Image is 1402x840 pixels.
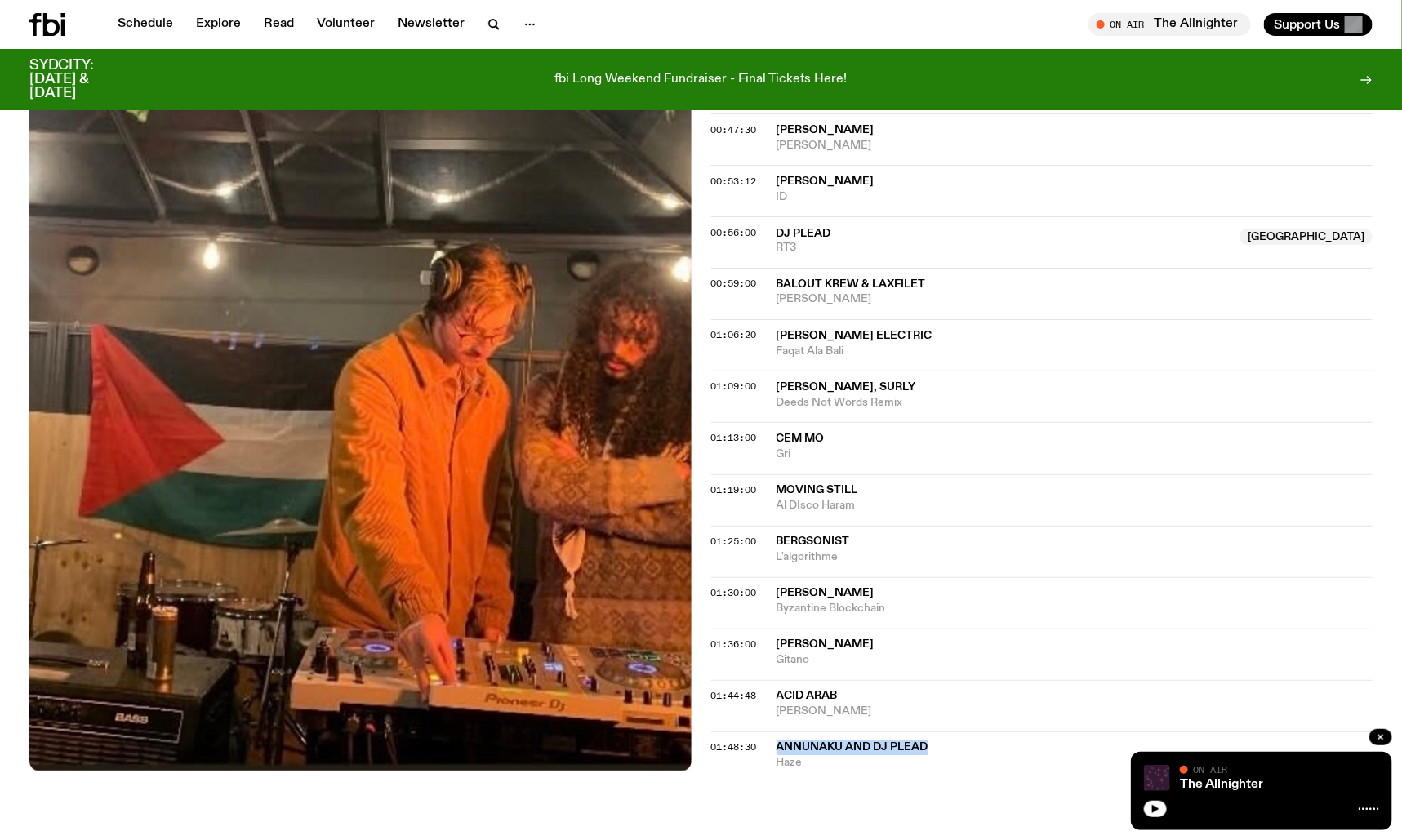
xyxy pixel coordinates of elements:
span: 01:19:00 [711,484,757,497]
button: 01:48:30 [711,744,757,753]
a: Volunteer [307,13,385,36]
button: 01:09:00 [711,383,757,392]
button: 00:53:12 [711,177,757,186]
span: Haze [777,756,1373,771]
span: [PERSON_NAME] [777,176,875,187]
button: 00:47:30 [711,126,757,135]
span: 01:36:00 [711,638,757,651]
a: The Allnighter [1180,778,1263,791]
button: 00:56:00 [711,229,757,238]
span: [PERSON_NAME] [777,639,875,651]
button: 01:06:20 [711,331,757,340]
button: Support Us [1264,13,1373,36]
span: 00:47:30 [711,123,757,136]
a: Schedule [108,13,183,36]
span: Gri [777,447,1373,463]
button: 01:19:00 [711,487,757,496]
span: Acid Arab [777,691,838,702]
span: 01:13:00 [711,432,757,445]
span: [GEOGRAPHIC_DATA] [1240,229,1373,245]
span: 00:59:00 [711,278,757,291]
span: Cem Mo [777,433,825,445]
span: Support Us [1274,17,1340,32]
span: [PERSON_NAME] [777,292,1373,308]
button: 00:59:00 [711,280,757,289]
span: Annunaku and DJ Plead [777,742,928,753]
span: Bergsonist [777,536,850,548]
button: On AirThe Allnighter [1088,13,1251,36]
button: 01:36:00 [711,641,757,650]
span: L'algorithme [777,550,1373,566]
span: [PERSON_NAME] [777,138,1373,153]
button: 01:13:00 [711,434,757,443]
span: RT3 [777,241,1231,256]
a: Read [254,13,304,36]
span: Faqat Ala Bali [777,344,1373,360]
button: 01:30:00 [711,589,757,598]
span: [PERSON_NAME] [777,124,875,136]
span: DJ Plead [777,228,831,239]
span: 01:09:00 [711,380,757,393]
span: 01:48:30 [711,741,757,754]
span: Balout Krew & Laxfilet [777,279,926,291]
span: Gitano [777,653,1373,669]
span: 01:25:00 [711,536,757,549]
button: 01:25:00 [711,538,757,547]
span: 01:06:20 [711,329,757,342]
span: 01:30:00 [711,587,757,600]
h3: SYDCITY: [DATE] & [DATE] [29,59,134,100]
span: [PERSON_NAME] [777,704,1373,720]
span: Al DIsco Haram [777,499,1373,514]
span: Byzantine Blockchain [777,602,1373,617]
span: 00:53:12 [711,175,757,188]
span: Deeds Not Words Remix [777,396,1373,411]
span: On Air [1193,764,1227,775]
button: 01:44:48 [711,692,757,701]
span: [PERSON_NAME], Surly [777,382,916,393]
a: Explore [186,13,251,36]
span: 00:56:00 [711,226,757,239]
span: [PERSON_NAME] Electric [777,331,932,342]
span: [PERSON_NAME] [777,588,875,599]
span: ID [777,189,1373,205]
a: Newsletter [388,13,474,36]
span: Moving Still [777,485,858,496]
p: fbi Long Weekend Fundraiser - Final Tickets Here! [555,73,848,87]
span: 01:44:48 [711,690,757,703]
